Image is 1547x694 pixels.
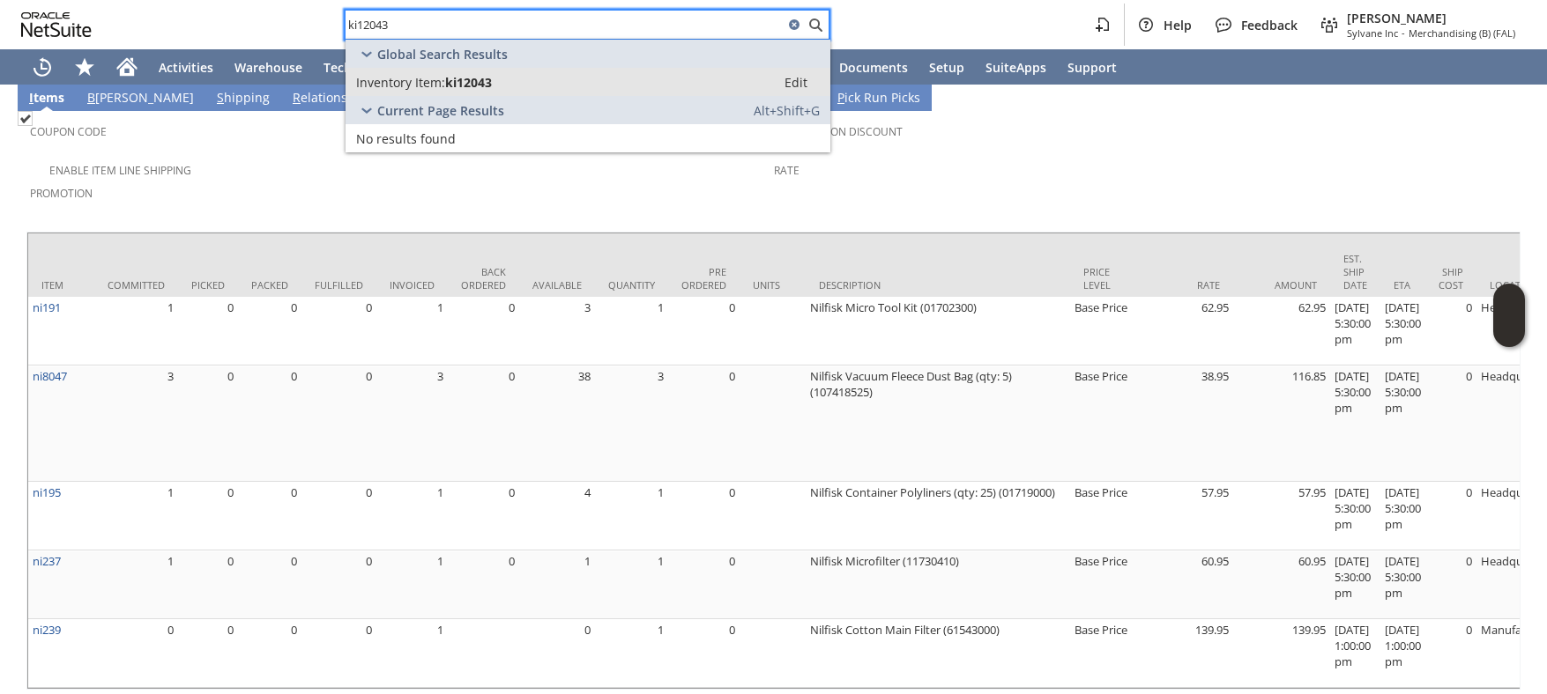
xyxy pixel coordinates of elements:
div: Units [753,278,792,292]
a: Shipping [212,89,274,108]
a: ni8047 [33,368,67,384]
td: 116.85 [1233,365,1330,482]
iframe: Click here to launch Oracle Guided Learning Help Panel [1493,284,1525,347]
td: 0 [178,365,238,482]
a: Enable Item Line Shipping [49,163,191,178]
span: Merchandising (B) (FAL) [1409,26,1515,40]
td: 3 [595,365,668,482]
span: Oracle Guided Learning Widget. To move around, please hold and drag [1493,316,1525,348]
td: [DATE] 1:00:00 pm [1380,619,1425,688]
td: 139.95 [1233,619,1330,688]
span: [PERSON_NAME] [1347,10,1515,26]
a: ni237 [33,553,61,569]
a: Activities [148,49,224,85]
svg: Search [805,14,826,35]
td: 57.95 [1233,482,1330,550]
td: 0 [1425,550,1476,619]
td: 3 [519,297,595,365]
div: Quantity [608,278,655,292]
span: B [87,89,95,106]
a: Pick Run Picks [833,89,925,108]
td: Base Price [1070,365,1136,482]
td: 1 [595,297,668,365]
td: 62.95 [1136,297,1233,365]
div: Amount [1246,278,1317,292]
td: 0 [668,619,740,688]
td: 139.95 [1136,619,1233,688]
div: Location [1490,278,1545,292]
span: Documents [839,59,908,76]
a: Documents [829,49,919,85]
a: ni195 [33,484,61,500]
td: 0 [301,619,376,688]
td: 60.95 [1136,550,1233,619]
a: Edit: [765,71,827,92]
div: Back Ordered [461,265,506,292]
svg: Recent Records [32,56,53,78]
td: Nilfisk Microfilter (11730410) [806,550,1070,619]
td: 0 [668,365,740,482]
span: SuiteApps [985,59,1046,76]
td: 0 [238,619,301,688]
td: Base Price [1070,550,1136,619]
a: Home [106,49,148,85]
div: Item [41,278,81,292]
span: S [217,89,224,106]
td: [DATE] 5:30:00 pm [1330,550,1380,619]
input: Search [346,14,784,35]
td: Base Price [1070,297,1136,365]
td: 1 [94,482,178,550]
td: 1 [595,550,668,619]
span: Tech [324,59,352,76]
td: 1 [376,619,448,688]
td: Base Price [1070,619,1136,688]
span: Warehouse [234,59,302,76]
td: 0 [178,550,238,619]
td: 0 [1425,365,1476,482]
td: 0 [1425,482,1476,550]
td: 0 [301,550,376,619]
div: Shortcuts [63,49,106,85]
a: Support [1057,49,1127,85]
a: Transaction Discount [774,124,903,139]
td: [DATE] 5:30:00 pm [1330,297,1380,365]
a: Relationships [288,89,377,108]
div: Invoiced [390,278,435,292]
svg: Home [116,56,138,78]
a: Rate [774,163,800,178]
td: 0 [178,297,238,365]
td: 0 [448,550,519,619]
td: 1 [376,550,448,619]
td: 4 [519,482,595,550]
td: 0 [178,619,238,688]
a: Inventory Item:ki12043Edit: [346,68,830,96]
span: I [29,89,33,106]
td: 57.95 [1136,482,1233,550]
td: 0 [668,550,740,619]
td: 0 [448,297,519,365]
a: Setup [919,49,975,85]
a: SuiteApps [975,49,1057,85]
span: Sylvane Inc [1347,26,1398,40]
svg: logo [21,12,92,37]
a: ni191 [33,299,61,315]
td: 1 [376,297,448,365]
span: Activities [159,59,213,76]
span: ki12043 [445,74,492,91]
td: Nilfisk Cotton Main Filter (61543000) [806,619,1070,688]
td: 0 [448,365,519,482]
img: Checked [18,111,33,126]
div: Available [532,278,582,292]
div: Ship Cost [1439,265,1463,292]
div: Price Level [1083,265,1123,292]
td: 38 [519,365,595,482]
td: [DATE] 1:00:00 pm [1330,619,1380,688]
td: [DATE] 5:30:00 pm [1380,365,1425,482]
div: Picked [191,278,225,292]
div: Committed [108,278,165,292]
td: 1 [94,550,178,619]
td: [DATE] 5:30:00 pm [1380,297,1425,365]
td: [DATE] 5:30:00 pm [1330,482,1380,550]
td: Base Price [1070,482,1136,550]
td: 0 [238,482,301,550]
